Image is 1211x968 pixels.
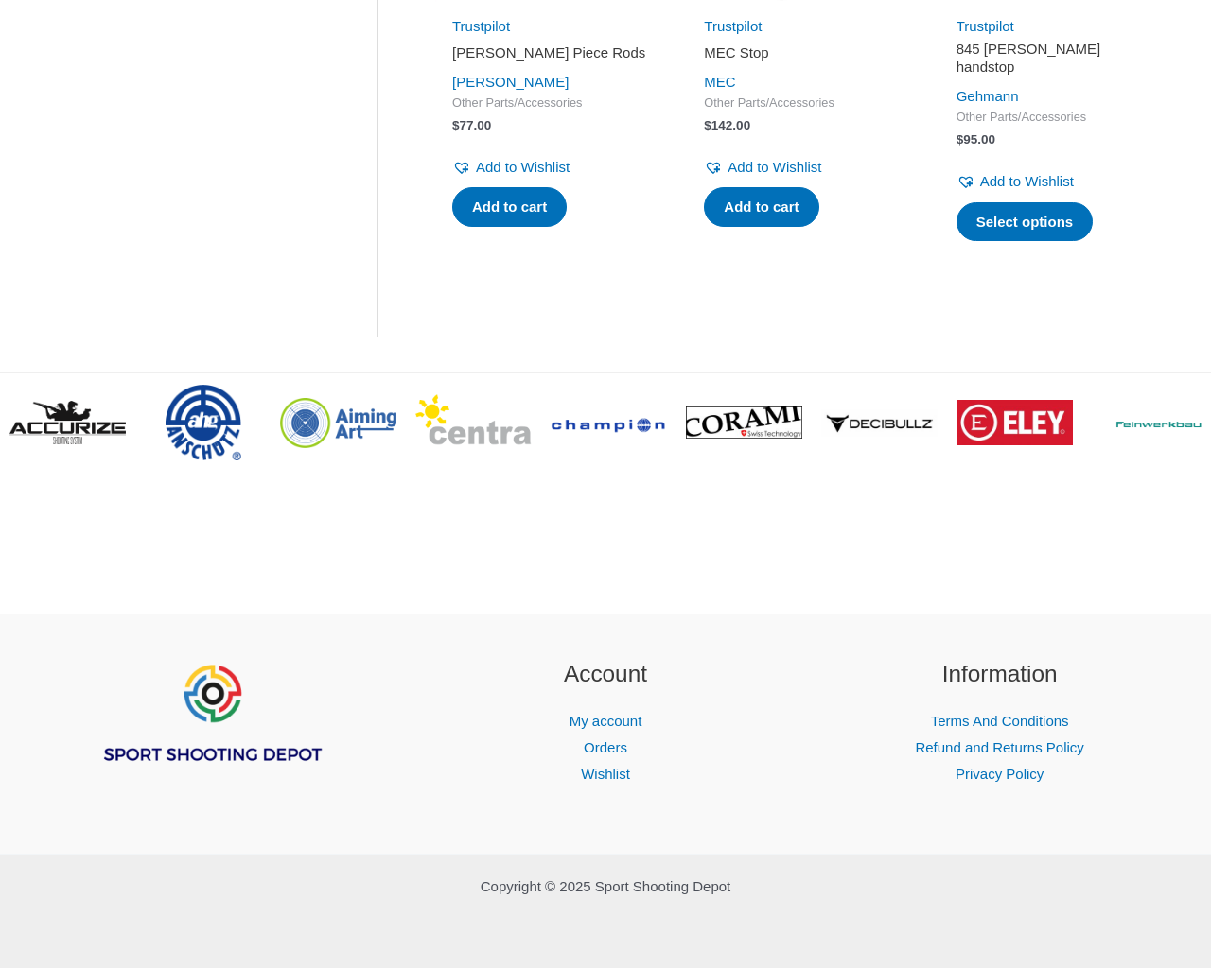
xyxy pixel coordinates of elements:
[432,708,780,787] nav: Account
[452,154,570,181] a: Add to Wishlist
[704,118,711,132] span: $
[432,657,780,786] aside: Footer Widget 2
[704,18,762,34] a: Trustpilot
[957,168,1074,195] a: Add to Wishlist
[826,708,1173,787] nav: Information
[826,657,1173,692] h2: Information
[915,739,1083,755] a: Refund and Returns Policy
[704,43,903,69] a: MEC Stop
[584,739,627,755] a: Orders
[704,74,735,90] a: MEC
[957,110,1155,126] span: Other Parts/Accessories
[452,187,567,227] a: Add to cart: “Walther Cheek Piece Rods”
[704,154,821,181] a: Add to Wishlist
[581,766,630,782] a: Wishlist
[452,18,510,34] a: Trustpilot
[452,43,651,62] h2: [PERSON_NAME] Piece Rods
[957,400,1073,445] img: brand logo
[432,657,780,692] h2: Account
[452,118,460,132] span: $
[704,43,903,62] h2: MEC Stop
[452,43,651,69] a: [PERSON_NAME] Piece Rods
[956,766,1044,782] a: Privacy Policy
[957,132,964,147] span: $
[452,95,651,112] span: Other Parts/Accessories
[452,118,491,132] bdi: 77.00
[957,202,1094,242] a: Select options for “845 Gehmann handstop”
[570,713,642,729] a: My account
[980,173,1074,189] span: Add to Wishlist
[728,159,821,175] span: Add to Wishlist
[452,74,569,90] a: [PERSON_NAME]
[957,40,1155,84] a: 845 [PERSON_NAME] handstop
[957,40,1155,77] h2: 845 [PERSON_NAME] handstop
[704,118,750,132] bdi: 142.00
[931,713,1069,729] a: Terms And Conditions
[957,132,995,147] bdi: 95.00
[957,88,1019,104] a: Gehmann
[826,657,1173,786] aside: Footer Widget 3
[476,159,570,175] span: Add to Wishlist
[957,18,1014,34] a: Trustpilot
[704,95,903,112] span: Other Parts/Accessories
[38,657,385,810] aside: Footer Widget 1
[704,187,818,227] a: Add to cart: “MEC Stop”
[38,873,1173,900] p: Copyright © 2025 Sport Shooting Depot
